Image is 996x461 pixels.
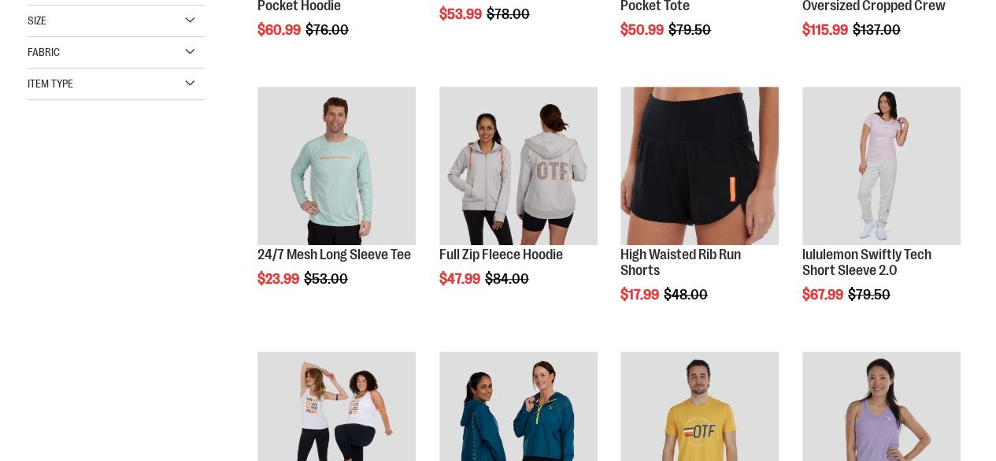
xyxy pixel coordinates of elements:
div: product [794,79,968,343]
a: lululemon Swiftly Tech Short Sleeve 2.0 [802,247,931,278]
span: $23.99 [257,271,302,287]
a: lululemon Swiftly Tech Short Sleeve 2.0 [802,87,961,247]
span: Fabric [28,46,60,58]
span: $17.99 [620,287,661,303]
img: High Waisted Rib Run Shorts [620,87,779,245]
a: High Waisted Rib Run Shorts [620,247,741,278]
span: $48.00 [664,287,710,303]
span: Item Type [28,77,73,90]
span: $53.00 [304,271,350,287]
span: $79.50 [668,22,713,38]
div: product [250,79,424,327]
span: $47.99 [439,271,483,287]
span: $115.99 [802,22,850,38]
img: Main Image of 1457095 [257,87,416,245]
a: Full Zip Fleece Hoodie [439,247,563,262]
div: product [613,79,787,343]
a: Main Image of 1457095 [257,87,416,247]
a: 24/7 Mesh Long Sleeve Tee [257,247,411,262]
a: High Waisted Rib Run Shorts [620,87,779,247]
img: Main Image of 1457091 [439,87,598,245]
span: $67.99 [802,287,846,303]
span: $50.99 [620,22,666,38]
div: Item Type [28,69,205,100]
span: $84.00 [485,271,531,287]
span: $79.50 [848,287,893,303]
div: product [431,79,605,327]
div: Size [28,6,205,37]
span: $76.00 [305,22,351,38]
span: $78.00 [487,6,532,22]
span: $53.99 [439,6,484,22]
a: Main Image of 1457091 [439,87,598,247]
span: $60.99 [257,22,303,38]
div: Fabric [28,37,205,69]
span: Size [28,14,46,27]
img: lululemon Swiftly Tech Short Sleeve 2.0 [802,87,961,245]
span: $137.00 [853,22,903,38]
